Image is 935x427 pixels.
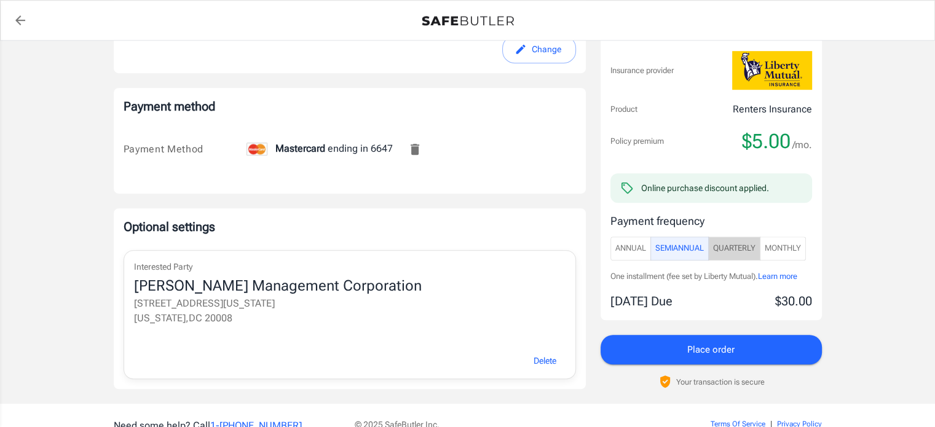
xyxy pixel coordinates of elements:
[760,237,806,261] button: Monthly
[775,292,812,310] p: $30.00
[134,311,566,326] p: [US_STATE] , DC 20008
[610,292,673,310] p: [DATE] Due
[676,375,765,387] p: Your transaction is secure
[713,241,755,256] span: Quarterly
[610,135,664,147] p: Policy premium
[610,237,651,261] button: Annual
[124,98,576,115] p: Payment method
[247,143,393,154] span: ending in 6647
[732,51,812,90] img: Liberty Mutual
[247,143,267,155] img: mastercard
[792,136,812,154] span: /mo.
[124,142,247,157] div: Payment Method
[610,271,758,280] span: One installment (fee set by Liberty Mutual).
[742,129,791,154] span: $5.00
[400,135,430,164] button: Remove this card
[641,182,769,194] div: Online purchase discount applied.
[534,353,556,369] span: Delete
[650,237,709,261] button: SemiAnnual
[610,213,812,229] p: Payment frequency
[765,241,801,256] span: Monthly
[687,342,735,358] span: Place order
[610,64,674,76] p: Insurance provider
[601,335,822,364] button: Place order
[733,102,812,117] p: Renters Insurance
[134,261,566,273] p: Interested Party
[134,276,566,296] div: [PERSON_NAME] Management Corporation
[134,296,566,311] p: [STREET_ADDRESS][US_STATE]
[8,8,33,33] a: back to quotes
[758,271,797,280] span: Learn more
[502,36,576,63] button: edit
[708,237,760,261] button: Quarterly
[615,241,646,256] span: Annual
[610,103,637,116] p: Product
[124,218,576,235] p: Optional settings
[275,143,325,154] span: Mastercard
[422,16,514,26] img: Back to quotes
[655,241,704,256] span: SemiAnnual
[519,348,570,374] button: Delete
